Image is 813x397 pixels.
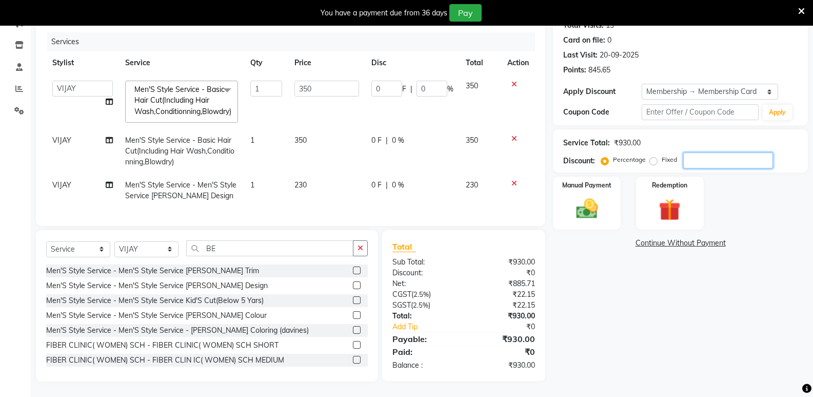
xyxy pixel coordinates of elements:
a: Add Tip [385,322,477,332]
div: ₹930.00 [464,333,543,345]
div: Paid: [385,346,464,358]
span: 2.5% [413,290,429,298]
div: ₹22.15 [464,289,543,300]
span: 0 % [392,135,404,146]
span: % [447,84,453,94]
div: Net: [385,278,464,289]
span: | [386,180,388,191]
th: Disc [365,51,460,74]
span: F [402,84,406,94]
span: | [410,84,412,94]
div: Discount: [385,268,464,278]
div: ₹22.15 [464,300,543,311]
div: ₹930.00 [464,311,543,322]
label: Percentage [613,155,646,164]
div: Apply Discount [563,86,641,97]
div: 845.65 [588,65,610,75]
label: Manual Payment [562,181,611,190]
div: ( ) [385,300,464,311]
a: Continue Without Payment [555,238,806,249]
div: Coupon Code [563,107,641,118]
span: 230 [294,180,307,190]
th: Stylist [46,51,119,74]
div: Service Total: [563,138,610,148]
div: Last Visit: [563,50,598,61]
div: Card on file: [563,35,605,46]
th: Service [119,51,244,74]
span: 1 [250,136,254,145]
span: 350 [466,136,478,145]
th: Action [501,51,535,74]
th: Qty [244,51,288,74]
span: 350 [294,136,307,145]
div: Balance : [385,360,464,371]
div: Men'S Style Service - Men'S Style Service - [PERSON_NAME] Coloring (davines) [46,325,309,336]
div: Sub Total: [385,257,464,268]
a: x [231,107,236,116]
div: ₹885.71 [464,278,543,289]
span: 0 F [371,180,382,191]
img: _gift.svg [652,196,687,223]
span: Men'S Style Service - Basic Hair Cut(Including Hair Wash,Conditionning,Blowdry) [125,136,234,166]
label: Fixed [662,155,677,164]
span: 2.5% [413,301,428,309]
input: Search or Scan [186,240,353,256]
div: Points: [563,65,586,75]
div: ₹930.00 [464,257,543,268]
button: Apply [763,105,792,120]
div: ₹0 [477,322,543,332]
div: Men'S Style Service - Men'S Style Service [PERSON_NAME] Colour [46,310,267,321]
img: _cash.svg [569,196,605,221]
div: ₹0 [464,346,543,358]
span: Men'S Style Service - Basic Hair Cut(Including Hair Wash,Conditionning,Blowdry) [134,85,231,116]
span: Total [392,241,416,252]
div: You have a payment due from 36 days [321,8,447,18]
div: Payable: [385,333,464,345]
span: 1 [250,180,254,190]
span: 230 [466,180,478,190]
div: FIBER CLINIC( WOMEN) SCH - FIBER CLIN IC( WOMEN) SCH MEDIUM [46,355,284,366]
div: ₹930.00 [464,360,543,371]
span: SGST [392,300,411,310]
span: Men'S Style Service - Men'S Style Service [PERSON_NAME] Design [125,180,236,200]
div: ( ) [385,289,464,300]
input: Enter Offer / Coupon Code [642,104,759,120]
span: 350 [466,81,478,90]
button: Pay [449,4,482,22]
div: ₹930.00 [614,138,641,148]
div: Men'S Style Service - Men'S Style Service Kid'S Cut(Below 5 Yars) [46,295,264,306]
div: Men'S Style Service - Men'S Style Service [PERSON_NAME] Design [46,280,268,291]
div: Total: [385,311,464,322]
span: VIJAY [52,136,71,145]
div: FIBER CLINIC( WOMEN) SCH - FIBER CLINIC( WOMEN) SCH SHORT [46,340,279,351]
span: VIJAY [52,180,71,190]
span: 0 F [371,135,382,146]
div: Discount: [563,156,595,166]
div: ₹0 [464,268,543,278]
span: CGST [392,290,411,299]
th: Price [288,51,365,74]
div: 20-09-2025 [600,50,639,61]
label: Redemption [652,181,687,190]
th: Total [460,51,502,74]
span: | [386,135,388,146]
div: Services [47,32,543,51]
div: 0 [607,35,611,46]
span: 0 % [392,180,404,191]
div: Men'S Style Service - Men'S Style Service [PERSON_NAME] Trim [46,266,259,276]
